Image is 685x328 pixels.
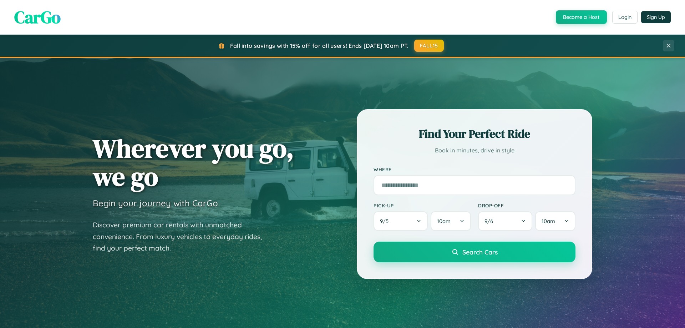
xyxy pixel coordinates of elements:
[556,10,607,24] button: Become a Host
[478,211,532,231] button: 9/6
[374,145,575,156] p: Book in minutes, drive in style
[93,198,218,208] h3: Begin your journey with CarGo
[535,211,575,231] button: 10am
[374,202,471,208] label: Pick-up
[414,40,444,52] button: FALL15
[478,202,575,208] label: Drop-off
[431,211,471,231] button: 10am
[462,248,498,256] span: Search Cars
[484,218,497,224] span: 9 / 6
[374,166,575,172] label: Where
[542,218,555,224] span: 10am
[641,11,671,23] button: Sign Up
[230,42,409,49] span: Fall into savings with 15% off for all users! Ends [DATE] 10am PT.
[374,211,428,231] button: 9/5
[437,218,451,224] span: 10am
[93,134,294,191] h1: Wherever you go, we go
[374,242,575,262] button: Search Cars
[93,219,271,254] p: Discover premium car rentals with unmatched convenience. From luxury vehicles to everyday rides, ...
[380,218,392,224] span: 9 / 5
[14,5,61,29] span: CarGo
[374,126,575,142] h2: Find Your Perfect Ride
[612,11,638,24] button: Login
